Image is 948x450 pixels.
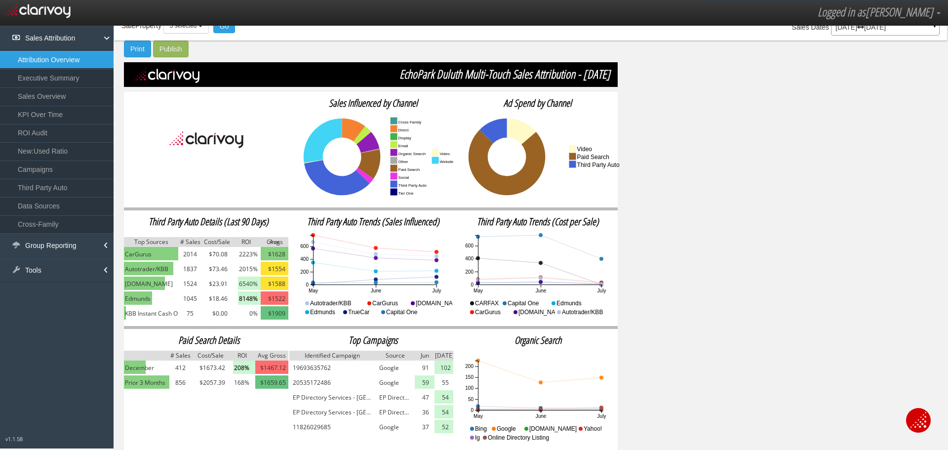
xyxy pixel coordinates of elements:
text: 0 [306,282,309,287]
img: grey.png [255,351,288,361]
img: grey.png [124,237,178,247]
h2: Top Campaigns [291,335,455,346]
text: other [398,160,408,164]
img: yellow.png [261,277,288,290]
img: grey.png [415,351,434,361]
img: grey.png [202,237,231,247]
td: $1673.42 [192,361,229,375]
text: video [577,146,592,153]
span: 2015% [239,264,258,274]
text: ig [475,434,480,441]
text: July [597,413,606,419]
span: 2223% [239,249,258,259]
span: $1588 [268,279,285,289]
a: Logged in as[PERSON_NAME] [810,0,948,24]
text: social [398,175,409,180]
td: 19693635762 [289,361,375,375]
text: Capital One [508,300,539,307]
span: 54 [442,408,449,417]
span: [DOMAIN_NAME] [125,279,173,289]
span: 52 [442,422,449,432]
button: Publish [153,41,189,57]
text: 600 [301,244,309,249]
td: Google [375,375,415,390]
text: CarGurus [475,309,501,316]
span: 8148% [239,294,258,304]
span: 55 [442,378,449,388]
h2: Paid Search Details [126,335,291,346]
text: direct [398,128,409,132]
span: $1659.65 [260,378,286,388]
text: website tools [440,160,465,164]
td: 11826029685 [289,420,375,435]
img: grey.png [192,351,229,361]
span: 37 [422,422,429,432]
img: green.png [124,375,169,389]
span: EchoPark Duluth Multi-Touch Sales Attribution - [DATE] [117,66,610,82]
img: yellow.png [261,262,288,275]
h2: Ad Spend by Channel [456,98,620,109]
img: Clarivoy_black_text.png [169,126,243,154]
text: May [309,288,318,293]
img: green.png [124,306,126,320]
td: $73.46 [202,262,231,277]
text: 400 [301,256,309,262]
span: Dates [811,23,829,31]
img: grey.png [178,237,202,247]
text: 400 [465,256,474,261]
img: grey.png [124,351,169,361]
span: Autotrader/KBB [125,264,168,274]
td: 20535172486 [289,375,375,390]
img: light-green.png [434,390,454,404]
img: black.png [124,62,618,87]
td: 2014 [178,247,202,262]
img: dark-green.png [255,375,288,389]
span: $1522 [268,294,285,304]
text: Yahoo! [584,425,602,432]
td: KBB Instant Cash Offer [124,306,178,321]
td: CarGurus [124,247,178,262]
text: 100 [465,385,474,391]
span: 208% [234,363,249,373]
span: 102 [440,363,451,373]
span: Edmunds [125,294,151,304]
button: Go [213,19,236,33]
img: grey.png [232,237,261,247]
text: July [433,288,441,293]
span: $1909 [268,309,285,319]
text: 200 [465,269,474,275]
td: EP Directory Services - Houston Southwest Freeway ‡ 7136091194 [289,405,375,420]
text: 200 [465,364,474,369]
span: 54 [442,393,449,403]
span: Sales [792,23,809,31]
img: pink.png [261,291,288,305]
img: light-green.png [434,405,454,418]
text: CarGurus [372,300,398,307]
img: clarivoy logo [5,1,71,18]
text: Capital One [386,309,418,316]
text: CARFAX [475,300,499,307]
td: EP Directory Services - Houston Southwest Freeway [375,405,415,420]
td: $18.46 [202,291,231,306]
text: 0 [471,282,474,287]
text: video [440,152,450,156]
span: December [125,363,154,373]
span: $1467.12 [260,363,286,373]
img: light-green.png [434,420,454,433]
img: grey.png [261,237,288,247]
span: 59 [422,378,429,388]
span: organic search [514,333,561,347]
text: [DOMAIN_NAME] [529,425,577,432]
text: July [597,288,606,293]
button: 3 selected [163,18,209,34]
td: Google [375,361,415,375]
img: light-green.png [233,361,259,374]
span: $1628 [268,249,285,259]
span: 0% [249,309,258,319]
td: $23.91 [202,277,231,291]
text: tier one [398,191,414,196]
span: Prior 3 Months [125,378,165,388]
img: green.png [261,247,288,260]
text: 600 [465,243,474,248]
a: ▼ [930,21,939,37]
